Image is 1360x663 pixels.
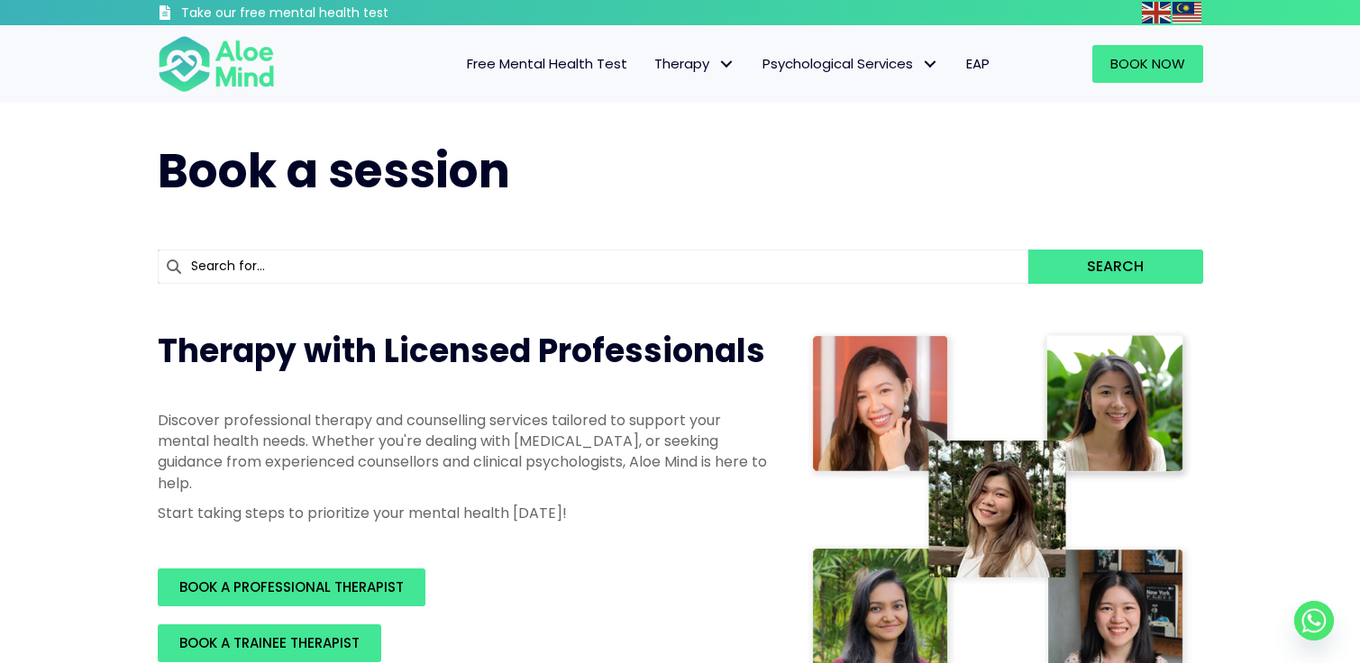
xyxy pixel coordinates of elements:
[714,51,740,77] span: Therapy: submenu
[158,138,510,204] span: Book a session
[1142,2,1171,23] img: en
[453,45,641,83] a: Free Mental Health Test
[762,54,939,73] span: Psychological Services
[158,568,425,606] a: BOOK A PROFESSIONAL THERAPIST
[1142,2,1173,23] a: English
[917,51,944,77] span: Psychological Services: submenu
[1173,2,1203,23] a: Malay
[953,45,1003,83] a: EAP
[298,45,1003,83] nav: Menu
[641,45,749,83] a: TherapyTherapy: submenu
[158,624,381,662] a: BOOK A TRAINEE THERAPIST
[1173,2,1201,23] img: ms
[1028,250,1202,284] button: Search
[181,5,485,23] h3: Take our free mental health test
[749,45,953,83] a: Psychological ServicesPsychological Services: submenu
[1092,45,1203,83] a: Book Now
[654,54,735,73] span: Therapy
[158,250,1029,284] input: Search for...
[1294,601,1334,640] a: Whatsapp
[158,503,771,523] p: Start taking steps to prioritize your mental health [DATE]!
[158,34,275,94] img: Aloe mind Logo
[158,410,771,494] p: Discover professional therapy and counselling services tailored to support your mental health nee...
[179,577,404,596] span: BOOK A PROFESSIONAL THERAPIST
[158,328,765,374] span: Therapy with Licensed Professionals
[158,5,485,25] a: Take our free mental health test
[179,633,360,652] span: BOOK A TRAINEE THERAPIST
[467,54,627,73] span: Free Mental Health Test
[1110,54,1185,73] span: Book Now
[966,54,990,73] span: EAP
